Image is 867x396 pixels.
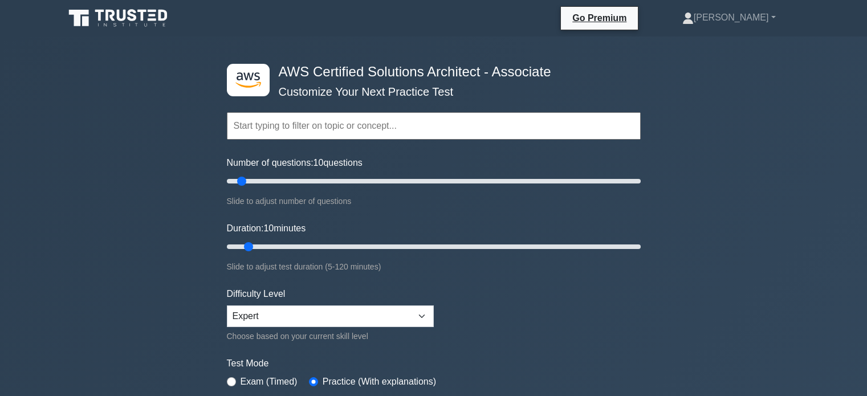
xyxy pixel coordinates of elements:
span: 10 [314,158,324,168]
label: Test Mode [227,357,641,370]
label: Duration: minutes [227,222,306,235]
a: [PERSON_NAME] [655,6,803,29]
input: Start typing to filter on topic or concept... [227,112,641,140]
div: Choose based on your current skill level [227,329,434,343]
label: Number of questions: questions [227,156,363,170]
label: Practice (With explanations) [323,375,436,389]
a: Go Premium [565,11,633,25]
div: Slide to adjust number of questions [227,194,641,208]
div: Slide to adjust test duration (5-120 minutes) [227,260,641,273]
label: Exam (Timed) [241,375,298,389]
span: 10 [263,223,274,233]
h4: AWS Certified Solutions Architect - Associate [274,64,585,80]
label: Difficulty Level [227,287,286,301]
